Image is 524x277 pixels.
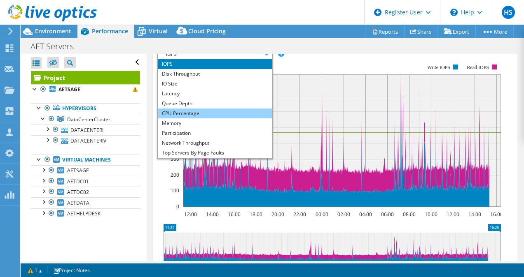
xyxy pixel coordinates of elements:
[149,27,168,35] span: Virtual
[158,69,272,79] li: Disk Throughput
[47,265,96,275] a: Project Notes
[424,211,437,218] text: 10:00
[502,6,515,19] span: HS
[92,27,128,35] span: Performance
[22,265,48,275] a: 1
[158,148,272,158] li: Top Servers By Page Faults
[158,59,272,69] li: IOPS
[446,211,459,218] text: 12:00
[467,65,489,70] text: Read IOPS
[249,211,262,218] text: 18:00
[31,176,140,187] a: AETDC01
[67,189,89,196] span: AETDC02
[171,187,179,194] text: 100
[158,79,272,89] li: IO Size
[31,103,140,114] a: Hypervisors
[158,138,272,148] li: Network Throughput
[67,199,89,206] span: AETDATA
[293,211,306,218] text: 22:00
[67,210,101,217] span: AETHELPDESK
[67,167,89,174] span: AETSAGE
[27,42,87,51] h1: AET Servers
[67,116,110,123] span: DataCenterCluster
[31,84,140,95] a: AETSAGE
[158,118,272,128] li: Memory
[427,65,450,70] text: Write IOPS
[31,208,140,219] a: AETHELPDESK
[437,25,476,38] a: Export
[171,171,179,178] text: 200
[35,27,71,35] span: Environment
[475,25,514,38] a: More
[359,211,372,218] text: 04:00
[206,211,218,218] text: 14:00
[158,89,272,99] li: Latency
[158,99,272,108] li: Queue Depth
[365,25,405,38] a: Reports
[337,211,350,218] text: 02:00
[31,71,140,84] a: Project
[58,86,80,93] b: AETSAGE
[31,187,140,197] a: AETDC02
[468,211,481,218] text: 14:00
[31,165,140,176] a: AETSAGE
[490,211,503,218] text: 16:00
[31,125,140,135] a: DATACENTERI
[158,128,272,138] li: Participation
[176,203,179,210] text: 0
[31,135,140,146] a: DATACENTERIV
[402,211,415,218] text: 08:00
[450,9,458,16] svg: \n
[67,178,89,185] span: AETDC01
[381,211,393,218] text: 06:00
[31,155,140,165] a: Virtual Machines
[404,25,438,38] a: Share
[171,155,179,162] text: 300
[184,211,196,218] text: 12:00
[315,211,328,218] text: 00:00
[31,114,140,125] a: DataCenterCluster
[227,211,240,218] text: 16:00
[162,49,268,59] span: IOPS
[158,108,272,118] li: CPU Percentage
[31,197,140,208] a: AETDATA
[188,27,226,35] span: Cloud Pricing
[271,211,284,218] text: 20:00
